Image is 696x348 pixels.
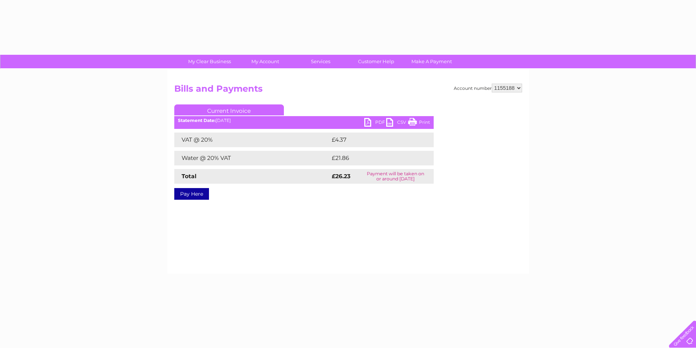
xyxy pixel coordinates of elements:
div: Account number [454,84,522,92]
a: Make A Payment [402,55,462,68]
strong: Total [182,173,197,180]
a: Services [290,55,351,68]
a: My Clear Business [179,55,240,68]
a: Pay Here [174,188,209,200]
div: [DATE] [174,118,434,123]
a: Print [408,118,430,129]
b: Statement Date: [178,118,216,123]
td: Water @ 20% VAT [174,151,330,165]
td: £21.86 [330,151,418,165]
a: Current Invoice [174,104,284,115]
a: PDF [364,118,386,129]
a: CSV [386,118,408,129]
strong: £26.23 [332,173,350,180]
a: My Account [235,55,295,68]
td: £4.37 [330,133,417,147]
a: Customer Help [346,55,406,68]
h2: Bills and Payments [174,84,522,97]
td: VAT @ 20% [174,133,330,147]
td: Payment will be taken on or around [DATE] [357,169,433,184]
